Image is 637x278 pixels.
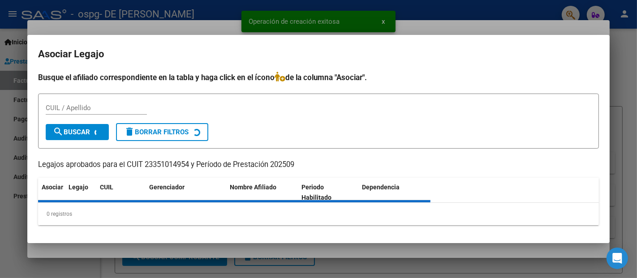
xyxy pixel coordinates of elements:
[124,128,189,136] span: Borrar Filtros
[146,178,226,207] datatable-header-cell: Gerenciador
[298,178,359,207] datatable-header-cell: Periodo Habilitado
[38,159,599,171] p: Legajos aprobados para el CUIT 23351014954 y Período de Prestación 202509
[38,178,65,207] datatable-header-cell: Asociar
[53,128,90,136] span: Buscar
[302,184,332,201] span: Periodo Habilitado
[149,184,185,191] span: Gerenciador
[362,184,400,191] span: Dependencia
[230,184,276,191] span: Nombre Afiliado
[116,123,208,141] button: Borrar Filtros
[69,184,88,191] span: Legajo
[65,178,96,207] datatable-header-cell: Legajo
[42,184,63,191] span: Asociar
[38,46,599,63] h2: Asociar Legajo
[38,203,599,225] div: 0 registros
[124,126,135,137] mat-icon: delete
[46,124,109,140] button: Buscar
[96,178,146,207] datatable-header-cell: CUIL
[38,72,599,83] h4: Busque el afiliado correspondiente en la tabla y haga click en el ícono de la columna "Asociar".
[607,248,628,269] div: Open Intercom Messenger
[226,178,298,207] datatable-header-cell: Nombre Afiliado
[100,184,113,191] span: CUIL
[53,126,64,137] mat-icon: search
[359,178,431,207] datatable-header-cell: Dependencia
